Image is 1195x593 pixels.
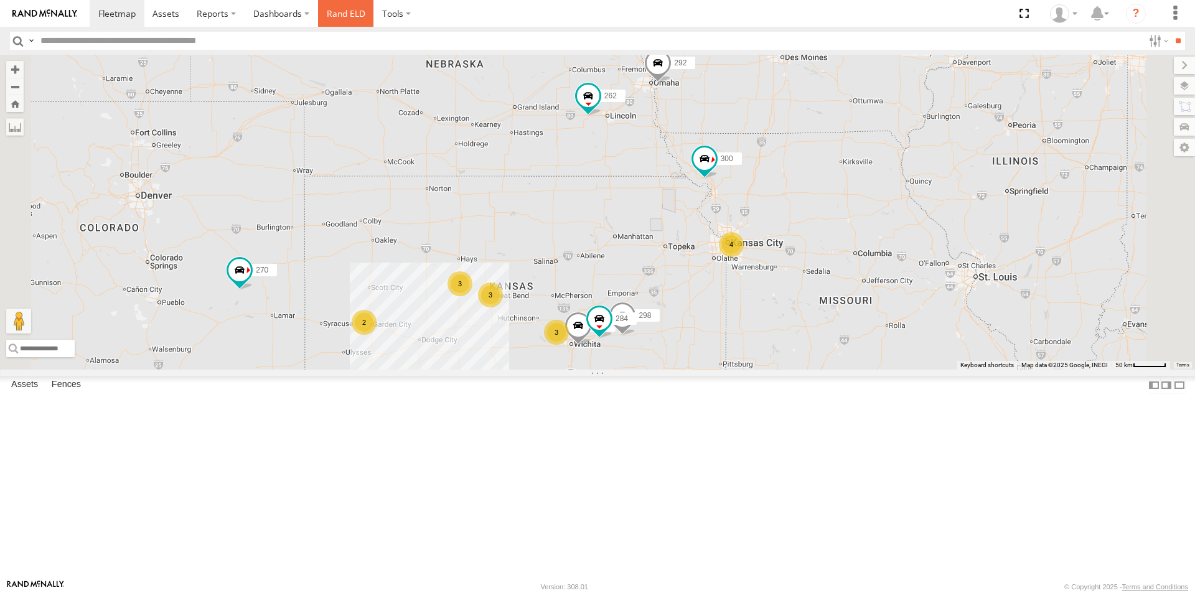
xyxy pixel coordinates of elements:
span: Map data ©2025 Google, INEGI [1021,362,1108,368]
img: rand-logo.svg [12,9,77,18]
div: Version: 308.01 [541,583,588,591]
a: Terms and Conditions [1122,583,1188,591]
label: Assets [5,376,44,394]
label: Map Settings [1174,139,1195,156]
a: Visit our Website [7,581,64,593]
div: 3 [478,282,503,307]
div: 2 [352,310,377,335]
label: Dock Summary Table to the Left [1148,376,1160,394]
label: Fences [45,376,87,394]
label: Dock Summary Table to the Right [1160,376,1173,394]
span: 270 [256,266,268,274]
span: 292 [674,58,687,67]
button: Zoom out [6,78,24,95]
label: Hide Summary Table [1173,376,1186,394]
i: ? [1126,4,1146,24]
button: Keyboard shortcuts [960,361,1014,370]
span: 284 [616,314,628,323]
div: © Copyright 2025 - [1064,583,1188,591]
span: 50 km [1115,362,1133,368]
div: Mary Lewis [1046,4,1082,23]
div: 4 [719,232,744,257]
div: 3 [544,320,569,345]
button: Map Scale: 50 km per 50 pixels [1112,361,1170,370]
label: Search Query [26,32,36,50]
button: Zoom Home [6,95,24,112]
div: 3 [448,271,472,296]
button: Zoom in [6,61,24,78]
label: Search Filter Options [1144,32,1171,50]
span: 300 [721,154,733,163]
span: 262 [604,91,617,100]
span: 298 [639,311,651,320]
label: Measure [6,118,24,136]
a: Terms (opens in new tab) [1176,362,1189,367]
button: Drag Pegman onto the map to open Street View [6,309,31,334]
